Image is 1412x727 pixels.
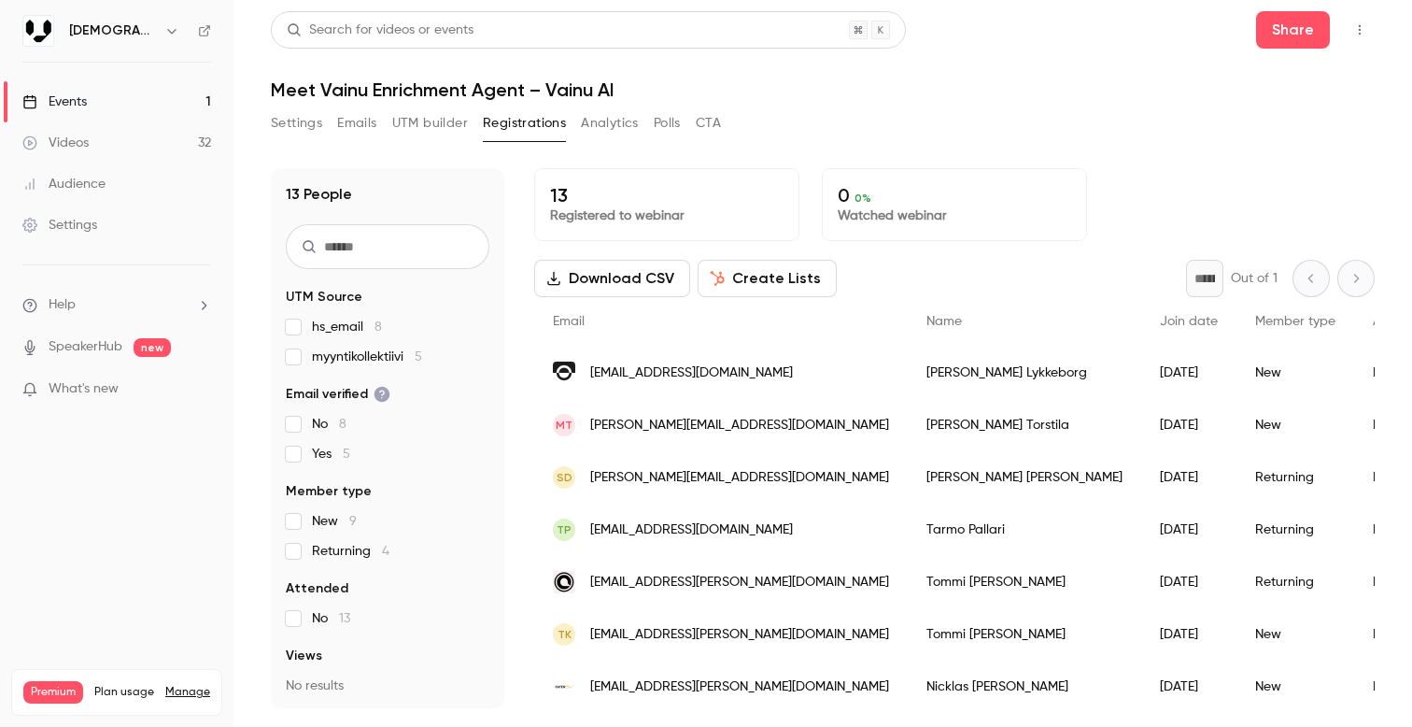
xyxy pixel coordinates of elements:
[1236,556,1354,608] div: Returning
[22,175,106,193] div: Audience
[557,521,572,538] span: TP
[590,416,889,435] span: [PERSON_NAME][EMAIL_ADDRESS][DOMAIN_NAME]
[590,520,793,540] span: [EMAIL_ADDRESS][DOMAIN_NAME]
[23,16,53,46] img: Vainu
[22,216,97,235] div: Settings
[908,504,1141,556] div: Tarmo Pallari
[654,108,681,138] button: Polls
[590,363,793,383] span: [EMAIL_ADDRESS][DOMAIN_NAME]
[1141,608,1236,661] div: [DATE]
[908,608,1141,661] div: Tommi [PERSON_NAME]
[286,288,362,306] span: UTM Source
[696,108,721,138] button: CTA
[22,93,87,111] div: Events
[392,108,468,138] button: UTM builder
[590,573,889,592] span: [EMAIL_ADDRESS][PERSON_NAME][DOMAIN_NAME]
[553,676,575,698] img: caterbee.com
[312,415,346,434] span: No
[343,448,350,461] span: 5
[1255,315,1335,328] span: Member type
[286,677,489,695] p: No results
[49,379,119,399] span: What's new
[1231,269,1278,288] p: Out of 1
[165,685,210,700] a: Manage
[286,385,390,404] span: Email verified
[553,315,585,328] span: Email
[908,399,1141,451] div: [PERSON_NAME] Torstila
[49,295,76,315] span: Help
[312,512,357,531] span: New
[1236,451,1354,504] div: Returning
[312,318,382,336] span: hs_email
[339,612,350,625] span: 13
[550,184,784,207] p: 13
[312,542,389,561] span: Returning
[189,381,211,398] iframe: Noticeable Trigger
[286,647,322,665] span: Views
[1236,399,1354,451] div: New
[69,21,157,40] h6: [DEMOGRAPHIC_DATA]
[553,571,575,593] img: quickchannel.com
[286,183,352,206] h1: 13 People
[557,469,572,486] span: SD
[590,677,889,697] span: [EMAIL_ADDRESS][PERSON_NAME][DOMAIN_NAME]
[312,445,350,463] span: Yes
[23,681,83,704] span: Premium
[908,347,1141,399] div: [PERSON_NAME] Lykkeborg
[908,556,1141,608] div: Tommi [PERSON_NAME]
[312,348,422,366] span: myyntikollektiivi
[590,625,889,645] span: [EMAIL_ADDRESS][PERSON_NAME][DOMAIN_NAME]
[271,78,1375,101] h1: Meet Vainu Enrichment Agent – Vainu AI
[838,207,1071,225] p: Watched webinar
[415,350,422,363] span: 5
[337,108,376,138] button: Emails
[698,260,837,297] button: Create Lists
[558,626,572,643] span: TK
[926,315,962,328] span: Name
[908,661,1141,713] div: Nicklas [PERSON_NAME]
[286,482,372,501] span: Member type
[1141,399,1236,451] div: [DATE]
[1236,504,1354,556] div: Returning
[1141,661,1236,713] div: [DATE]
[550,207,784,225] p: Registered to webinar
[22,134,89,152] div: Videos
[382,545,389,558] span: 4
[908,451,1141,504] div: [PERSON_NAME] [PERSON_NAME]
[339,418,346,431] span: 8
[1141,347,1236,399] div: [DATE]
[1141,504,1236,556] div: [DATE]
[1236,347,1354,399] div: New
[1236,661,1354,713] div: New
[1141,451,1236,504] div: [DATE]
[556,417,572,434] span: MT
[854,192,871,205] span: 0 %
[553,362,575,384] img: billetto.com
[349,515,357,528] span: 9
[271,108,322,138] button: Settings
[1256,11,1330,49] button: Share
[134,338,171,357] span: new
[581,108,639,138] button: Analytics
[94,685,154,700] span: Plan usage
[483,108,566,138] button: Registrations
[374,321,382,334] span: 8
[1236,608,1354,661] div: New
[287,21,473,40] div: Search for videos or events
[1160,315,1218,328] span: Join date
[49,337,122,357] a: SpeakerHub
[838,184,1071,207] p: 0
[22,295,211,315] li: help-dropdown-opener
[286,579,348,598] span: Attended
[534,260,690,297] button: Download CSV
[590,468,889,488] span: [PERSON_NAME][EMAIL_ADDRESS][DOMAIN_NAME]
[312,609,350,628] span: No
[1141,556,1236,608] div: [DATE]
